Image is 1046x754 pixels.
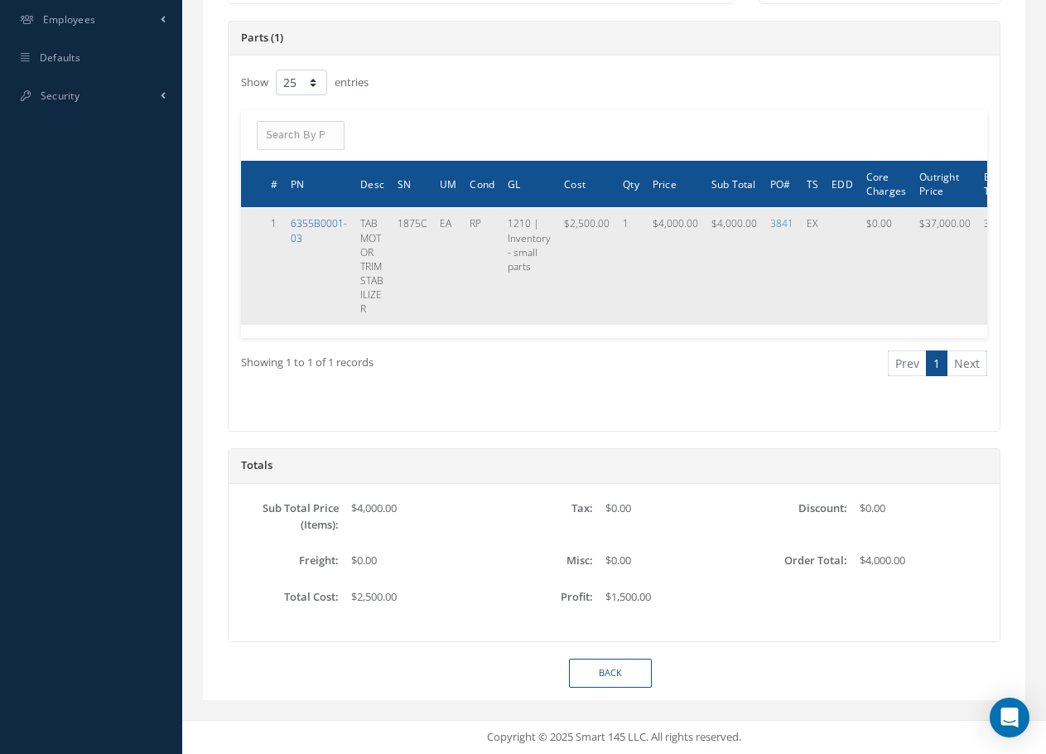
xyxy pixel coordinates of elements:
td: TAB MOTOR TRIM STABILIZER [354,207,391,325]
label: Total Cost: [233,589,339,606]
span: $4,000.00 [351,500,397,515]
span: $4,000.00 [860,553,905,568]
label: Show [241,68,268,91]
label: Profit: [487,589,593,606]
span: $0.00 [866,216,892,230]
div: Showing 1 to 1 of 1 records [229,350,615,389]
span: GL [508,176,520,191]
h5: Parts (1) [241,31,987,45]
input: Search By PN [257,121,345,151]
a: 3841 [770,216,793,230]
label: Sub Total Price (Items): [233,500,339,533]
span: 1210 | Inventory - small parts [508,216,551,273]
a: 1 [926,350,947,376]
span: SN [398,176,411,191]
td: EX [800,207,825,325]
label: Tax: [487,500,593,517]
div: Open Intercom Messenger [990,698,1029,737]
span: Security [41,89,80,103]
span: Qty [623,176,639,191]
span: $2,500.00 [564,216,610,230]
label: Discount: [741,500,847,517]
span: 1 [623,216,629,230]
span: $4,000.00 [711,216,757,230]
span: $0.00 [605,553,631,568]
span: $37,000.00 [919,216,971,230]
span: $2,500.00 [351,589,397,604]
span: Outright Price [919,168,959,198]
span: Price [653,176,677,191]
span: $0.00 [351,553,377,568]
label: Freight: [233,553,339,569]
span: $0.00 [605,500,631,515]
td: 30 [977,207,1037,325]
span: PO# [770,176,791,191]
span: PN [291,176,304,191]
td: 1875C [391,207,433,325]
span: EDD [831,176,853,191]
h5: Totals [241,459,987,472]
span: Cond [470,176,494,191]
label: entries [335,68,369,91]
span: Core Charges [866,168,906,198]
span: $0.00 [860,500,885,515]
span: UM [440,176,456,191]
span: Sub Total [711,176,756,191]
a: 6355B0001-03 [291,216,347,244]
a: Back [569,659,652,688]
div: Copyright © 2025 Smart 145 LLC. All rights reserved. [199,729,1029,746]
span: $4,000.00 [653,216,698,230]
span: # [271,176,277,191]
span: Employees [43,12,96,27]
label: Misc: [487,553,593,569]
span: Desc [360,176,384,191]
label: Order Total: [741,553,847,569]
span: $1,500.00 [605,589,651,604]
td: 1 [264,207,284,325]
span: Cost [564,176,586,191]
span: Exchange Time [984,168,1030,198]
span: Defaults [40,51,80,65]
td: RP [463,207,501,325]
td: EA [433,207,463,325]
span: TS [807,176,818,191]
